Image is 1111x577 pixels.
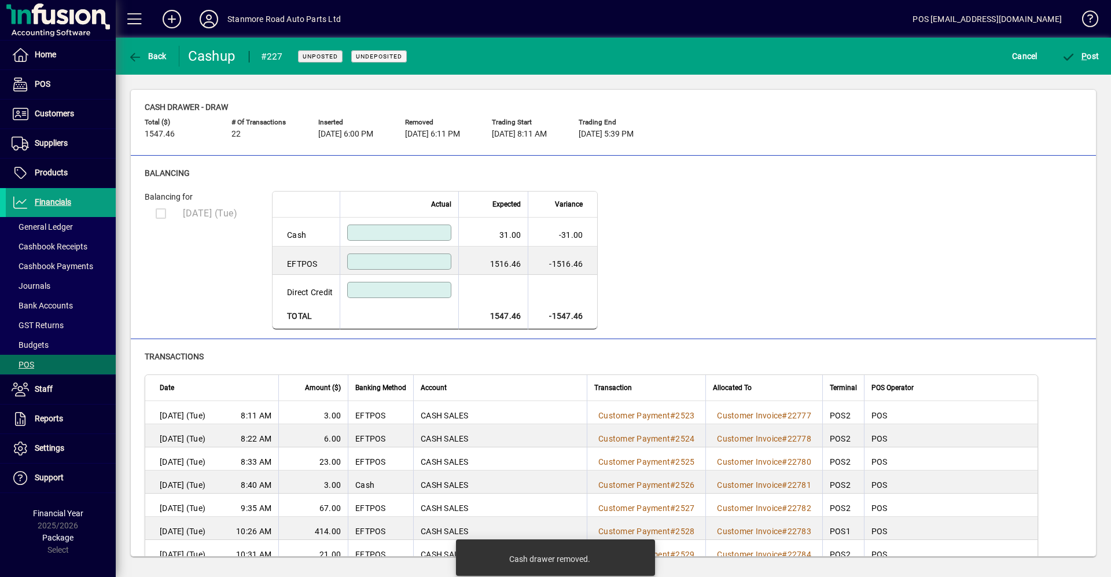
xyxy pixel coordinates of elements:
td: POS1 [822,517,864,540]
span: [DATE] 5:39 PM [579,130,634,139]
a: Knowledge Base [1073,2,1097,40]
span: Customer Payment [598,504,670,513]
a: Suppliers [6,129,116,158]
td: 3.00 [278,471,348,494]
a: Customer Payment#2523 [594,409,698,422]
span: # [782,457,787,466]
span: Unposted [303,53,338,60]
span: 2525 [675,457,694,466]
span: Package [42,533,73,542]
td: POS [864,494,1038,517]
span: Journals [12,281,50,291]
td: EFTPOS [273,247,340,275]
div: POS [EMAIL_ADDRESS][DOMAIN_NAME] [913,10,1062,28]
a: Customer Invoice#22782 [713,502,815,514]
span: Balancing [145,168,190,178]
a: Journals [6,276,116,296]
span: # [670,527,675,536]
span: [DATE] 8:11 AM [492,130,547,139]
td: EFTPOS [348,540,413,563]
span: Inserted [318,119,388,126]
span: 10:31 AM [236,549,271,560]
div: Stanmore Road Auto Parts Ltd [227,10,341,28]
td: POS [864,401,1038,424]
span: 22777 [788,411,811,420]
span: Trading end [579,119,648,126]
td: POS [864,471,1038,494]
div: #227 [261,47,283,66]
span: Back [128,52,167,61]
a: Products [6,159,116,188]
span: POS [12,360,34,369]
td: -1516.46 [528,247,597,275]
span: # [670,434,675,443]
a: Customer Payment#2524 [594,432,698,445]
td: 31.00 [458,218,528,247]
td: Cash [273,218,340,247]
a: Customer Invoice#22778 [713,432,815,445]
td: POS2 [822,494,864,517]
td: Cash [348,471,413,494]
span: [DATE] 6:00 PM [318,130,373,139]
span: # [670,504,675,513]
span: Terminal [830,381,857,394]
td: EFTPOS [348,494,413,517]
span: ost [1062,52,1099,61]
a: Customer Invoice#22780 [713,455,815,468]
span: Cashbook Receipts [12,242,87,251]
td: POS [864,540,1038,563]
td: EFTPOS [348,517,413,540]
span: 22784 [788,550,811,559]
span: [DATE] (Tue) [160,410,205,421]
td: POS [864,517,1038,540]
span: # [670,480,675,490]
span: 8:11 AM [241,410,271,421]
span: Expected [492,198,521,211]
span: Cashbook Payments [12,262,93,271]
div: Cash drawer removed. [509,553,590,565]
td: CASH SALES [413,540,587,563]
span: Trading start [492,119,561,126]
td: POS [864,447,1038,471]
span: [DATE] 6:11 PM [405,130,460,139]
span: POS Operator [871,381,914,394]
span: Customer Invoice [717,411,782,420]
span: Support [35,473,64,482]
span: Account [421,381,447,394]
button: Add [153,9,190,30]
button: Post [1059,46,1102,67]
span: [DATE] (Tue) [160,479,205,491]
a: Customer Payment#2526 [594,479,698,491]
span: [DATE] (Tue) [160,549,205,560]
td: 1547.46 [458,303,528,329]
a: Budgets [6,335,116,355]
a: Customers [6,100,116,128]
span: # [670,457,675,466]
span: # [782,550,787,559]
span: Date [160,381,174,394]
span: Customer Payment [598,480,670,490]
span: Budgets [12,340,49,350]
td: POS2 [822,540,864,563]
td: 414.00 [278,517,348,540]
span: Customer Invoice [717,550,782,559]
td: EFTPOS [348,401,413,424]
span: GST Returns [12,321,64,330]
span: Home [35,50,56,59]
span: Financials [35,197,71,207]
span: Staff [35,384,53,394]
span: Customer Payment [598,411,670,420]
span: Customer Invoice [717,527,782,536]
span: [DATE] (Tue) [160,456,205,468]
span: 1547.46 [145,130,175,139]
td: 21.00 [278,540,348,563]
span: Customer Invoice [717,504,782,513]
a: Customer Payment#2525 [594,455,698,468]
a: Home [6,41,116,69]
span: 8:22 AM [241,433,271,444]
span: 9:35 AM [241,502,271,514]
td: 3.00 [278,401,348,424]
span: Cancel [1012,47,1038,65]
span: # [782,411,787,420]
span: # [670,411,675,420]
